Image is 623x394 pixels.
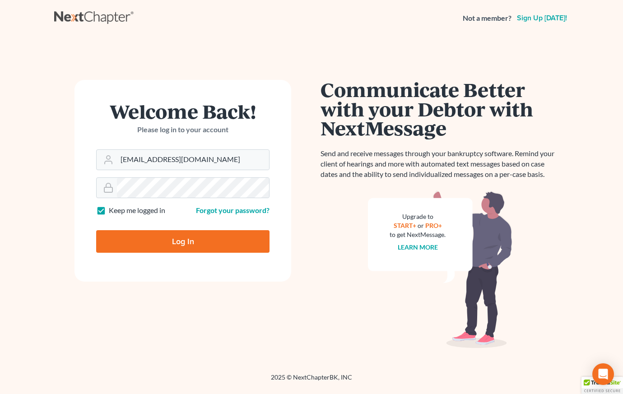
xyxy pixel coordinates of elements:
img: nextmessage_bg-59042aed3d76b12b5cd301f8e5b87938c9018125f34e5fa2b7a6b67550977c72.svg [368,190,512,348]
label: Keep me logged in [109,205,165,216]
a: Sign up [DATE]! [515,14,569,22]
p: Send and receive messages through your bankruptcy software. Remind your client of hearings and mo... [321,148,560,180]
h1: Welcome Back! [96,102,270,121]
input: Email Address [117,150,269,170]
a: PRO+ [425,222,442,229]
a: Forgot your password? [196,206,270,214]
h1: Communicate Better with your Debtor with NextMessage [321,80,560,138]
div: Open Intercom Messenger [592,363,614,385]
strong: Not a member? [463,13,511,23]
a: START+ [394,222,416,229]
div: Upgrade to [390,212,446,221]
div: 2025 © NextChapterBK, INC [54,373,569,389]
input: Log In [96,230,270,253]
p: Please log in to your account [96,125,270,135]
span: or [418,222,424,229]
a: Learn more [398,243,438,251]
div: TrustedSite Certified [581,377,623,394]
div: to get NextMessage. [390,230,446,239]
